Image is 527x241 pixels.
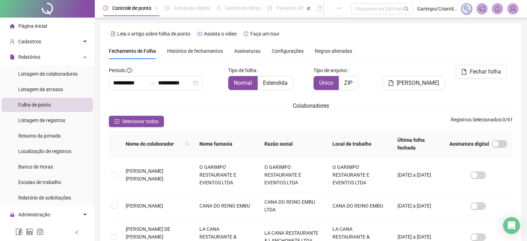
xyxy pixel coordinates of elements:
span: [PERSON_NAME] [PERSON_NAME] [126,168,163,182]
span: Fechamento de Folha [109,48,156,54]
span: Admissão digital [174,5,210,11]
span: book [317,6,322,11]
th: Local de trabalho [327,131,392,158]
img: sparkle-icon.fc2bf0ac1784a2077858766a79e2daf3.svg [463,5,470,13]
span: Listagem de colaboradores [18,71,78,77]
span: [PERSON_NAME] [397,79,439,87]
span: Controle de ponto [112,5,151,11]
td: O GARIMPO RESTAURANTE E EVENTOS LTDA [259,158,327,192]
img: 2226 [508,4,518,14]
span: Painel do DP [276,5,304,11]
th: Razão social [259,131,327,158]
span: facebook [15,228,22,235]
span: Escalas de trabalho [18,179,61,185]
span: linkedin [26,228,33,235]
button: Fechar folha [456,65,507,79]
span: ZIP [344,80,353,86]
span: search [404,6,409,12]
span: Único [319,80,333,86]
span: swap-right [150,80,155,86]
td: CANA DO REINO EMBU [327,192,392,220]
span: Período [109,68,126,73]
span: Localização de registros [18,148,71,154]
span: file [461,69,467,75]
span: Registros Selecionados [451,117,501,122]
span: info-circle [127,68,132,73]
span: notification [479,6,485,12]
span: Assista o vídeo [204,31,237,37]
td: O GARIMPO RESTAURANTE E EVENTOS LTDA [194,158,259,192]
span: left [74,230,79,235]
span: Tipo de arquivo [314,66,347,74]
span: Assinatura digital [449,140,489,148]
span: Estendida [263,80,288,86]
span: Selecionar todos [122,118,158,125]
span: Relatórios [18,54,40,60]
span: Resumo da jornada [18,133,61,139]
span: Configurações [272,49,304,53]
button: [PERSON_NAME] [383,76,444,90]
span: Histórico de fechamentos [167,48,223,54]
span: Garimpo/Criantili - O GARIMPO [417,5,457,13]
span: pushpin [307,6,311,11]
span: dashboard [267,6,272,11]
span: clock-circle [103,6,108,11]
span: Relatório de solicitações [18,195,71,201]
span: Tipo de folha [228,66,256,74]
span: Faça um tour [250,31,279,37]
span: Leia o artigo sobre folha de ponto [117,31,190,37]
span: sun [216,6,221,11]
span: home [10,24,15,28]
span: Assinaturas [234,49,261,53]
span: check-square [114,119,119,124]
span: ellipsis [337,6,342,11]
span: lock [10,212,15,217]
span: Folha de ponto [18,102,51,108]
th: Última folha fechada [392,131,444,158]
td: [DATE] a [DATE] [392,158,444,192]
td: CANA DO REINO EMBU [194,192,259,220]
span: Colaboradores [293,102,329,109]
span: youtube [197,31,202,36]
span: [PERSON_NAME] [126,203,163,209]
span: Normal [234,80,252,86]
td: CANA DO REINO EMBU LTDA [259,192,327,220]
span: : 0 / 61 [451,116,513,127]
span: bell [494,6,501,12]
span: file [388,80,394,86]
td: [DATE] a [DATE] [392,192,444,220]
td: O GARIMPO RESTAURANTE E EVENTOS LTDA [327,158,392,192]
div: Open Intercom Messenger [503,217,520,234]
span: Listagem de registros [18,118,65,123]
button: Selecionar todos [109,116,164,127]
span: file [10,55,15,59]
span: pushpin [154,6,158,11]
span: Cadastros [18,39,41,44]
span: Listagem de atrasos [18,87,63,92]
span: user-add [10,39,15,44]
span: file-text [111,31,116,36]
span: to [150,80,155,86]
span: Página inicial [18,23,47,29]
span: Administração [18,212,50,217]
span: history [244,31,249,36]
span: file-done [165,6,170,11]
span: Fechar folha [470,68,501,76]
th: Nome fantasia [194,131,259,158]
span: Nome do colaborador [126,140,183,148]
span: Gestão de férias [225,5,261,11]
span: search [185,142,190,146]
span: instagram [37,228,44,235]
span: search [184,139,191,149]
span: Banco de Horas [18,164,53,170]
span: Regras alteradas [315,49,352,53]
